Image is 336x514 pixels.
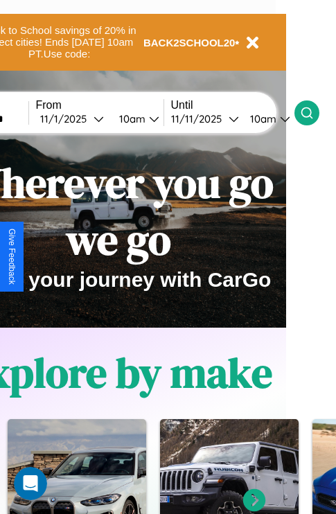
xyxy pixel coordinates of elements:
button: 11/1/2025 [36,112,108,126]
div: 10am [112,112,149,125]
label: From [36,99,163,112]
button: 10am [108,112,163,126]
div: 11 / 1 / 2025 [40,112,94,125]
label: Until [171,99,294,112]
div: 11 / 11 / 2025 [171,112,229,125]
b: BACK2SCHOOL20 [143,37,236,48]
div: 10am [243,112,280,125]
iframe: Intercom live chat [14,467,47,500]
button: 10am [239,112,294,126]
div: Give Feedback [7,229,17,285]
